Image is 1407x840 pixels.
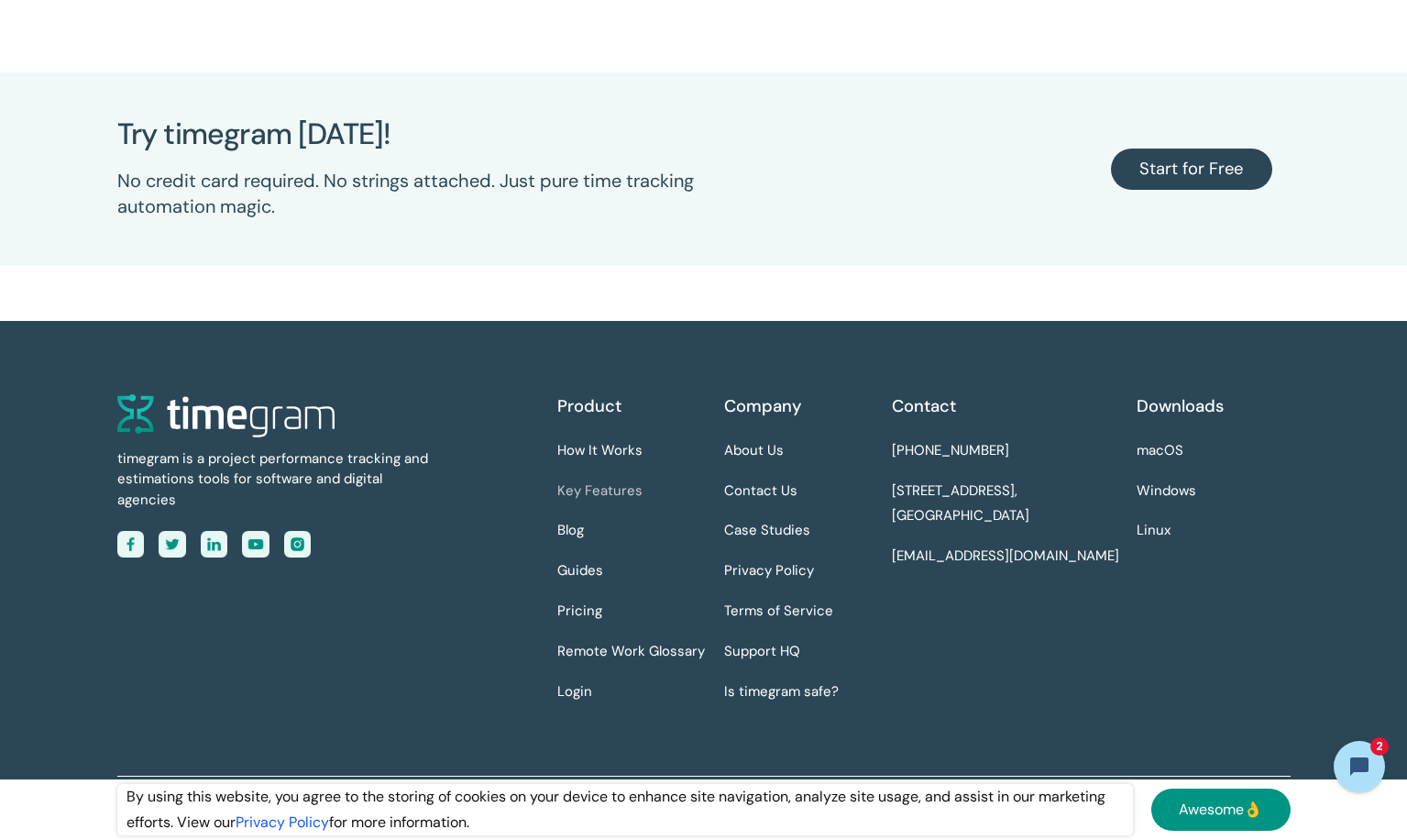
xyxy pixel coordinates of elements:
[724,518,810,544] a: Case Studies
[724,639,800,665] a: Support HQ
[724,558,814,584] a: Privacy Policy
[724,599,833,624] a: Terms of Service
[1137,479,1196,504] a: Windows
[117,169,704,220] div: No credit card required. No strings attached. Just pure time tracking automation magic.
[724,680,839,705] a: Is timegram safe?
[892,394,956,420] div: Contact
[724,479,797,504] a: Contact Us
[557,438,643,464] a: How It Works
[892,544,1119,569] a: [EMAIL_ADDRESS][DOMAIN_NAME]
[1151,789,1291,831] a: Awesome👌
[557,680,592,705] a: Login
[1137,394,1224,420] div: Downloads
[892,438,1009,464] a: [PHONE_NUMBER]
[557,599,602,624] a: Pricing
[236,812,329,832] a: Privacy Policy
[117,784,1133,835] div: By using this website, you agree to the storing of cookies on your device to enhance site navigat...
[557,479,643,504] a: Key Features
[1111,149,1272,191] a: Start for Free
[892,479,1029,530] a: [STREET_ADDRESS],[GEOGRAPHIC_DATA]
[724,394,802,420] div: Company
[117,118,391,150] h2: Try timegram [DATE]!
[1137,438,1183,464] a: macOS
[117,394,438,511] a: timegram is a project performance tracking and estimations tools for software and digital agencies
[557,394,621,420] div: Product
[1137,518,1171,544] a: Linux
[117,448,438,511] div: timegram is a project performance tracking and estimations tools for software and digital agencies
[724,438,784,464] a: About Us
[557,558,603,584] a: Guides
[557,639,705,665] a: Remote Work Glossary
[557,518,584,544] a: Blog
